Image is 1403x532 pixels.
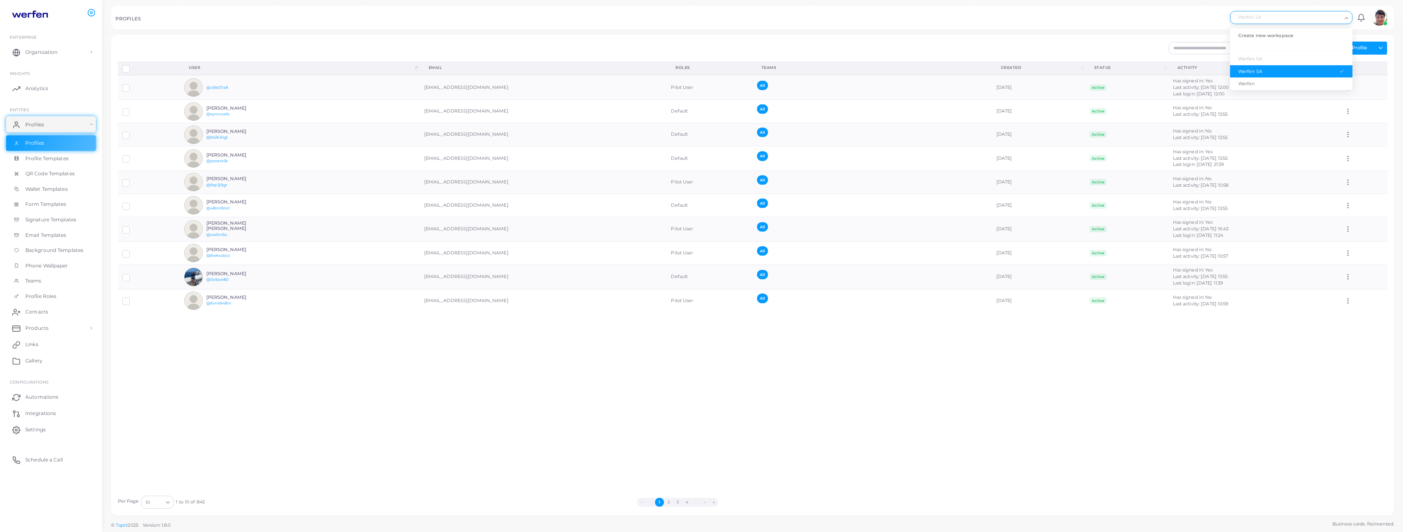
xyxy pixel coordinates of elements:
span: Has signed in: No [1173,199,1212,205]
a: @bx2k34gr [206,135,228,139]
a: @pzeext5k [206,159,228,163]
div: Werfen SA [1238,68,1344,75]
div: User [189,65,414,71]
span: Email Templates [25,232,66,239]
a: Integrations [6,405,96,422]
img: avatar [184,268,203,286]
span: Has signed in: No [1173,105,1212,110]
input: Search for option [151,498,163,507]
a: Profile Roles [6,289,96,304]
div: activity [1177,65,1331,71]
span: Active [1090,202,1107,209]
div: Search for option [1230,11,1352,24]
span: Contacts [25,308,48,316]
span: Last activity: [DATE] 13:55 [1173,274,1228,279]
span: Background Templates [25,247,83,254]
span: Profiles [25,121,44,128]
span: Last activity: [DATE] 10:57 [1173,253,1228,259]
span: Teams [25,277,42,285]
td: [EMAIL_ADDRESS][DOMAIN_NAME] [420,217,667,241]
span: Active [1090,84,1107,91]
span: Has signed in: Yes [1173,78,1213,84]
span: Integrations [25,410,56,417]
span: Has signed in: No [1173,247,1212,252]
span: Has signed in: Yes [1173,267,1213,273]
td: [EMAIL_ADDRESS][DOMAIN_NAME] [420,289,667,312]
span: Active [1090,155,1107,161]
a: Form Templates [6,196,96,212]
button: Go to page 3 [673,498,682,507]
button: Go to last page [709,498,718,507]
h6: [PERSON_NAME] [206,152,266,158]
span: Phone Wallpaper [25,262,68,269]
a: @48tm9nn1 [206,206,230,210]
a: Schedule a Call [6,452,96,468]
td: [EMAIL_ADDRESS][DOMAIN_NAME] [420,75,667,99]
td: [DATE] [992,170,1085,194]
th: Action [1340,62,1387,75]
a: Signature Templates [6,212,96,227]
a: Links [6,336,96,353]
td: [DATE] [992,75,1085,99]
td: Default [666,123,752,146]
span: Active [1090,226,1107,232]
div: Created [1001,65,1080,71]
td: Default [666,265,752,289]
span: Form Templates [25,201,66,208]
span: Business cards. Reinvented. [1332,521,1394,528]
a: Phone Wallpaper [6,258,96,274]
a: Profiles [6,135,96,151]
td: [EMAIL_ADDRESS][DOMAIN_NAME] [420,100,667,123]
div: Werfen SA [1238,51,1344,62]
span: All [757,222,768,232]
span: Last activity: [DATE] 13:55 [1173,135,1228,140]
h6: [PERSON_NAME] [206,295,266,300]
span: Profile Templates [25,155,69,162]
h6: [PERSON_NAME] [206,176,266,181]
img: avatar [184,149,203,168]
label: Per Page [118,498,139,505]
div: Teams [761,65,983,71]
span: Last activity: [DATE] 12:00 [1173,84,1229,90]
h5: PROFILES [115,16,141,22]
a: @c55t07a8 [206,85,228,90]
td: [DATE] [992,146,1085,171]
img: avatar [184,291,203,310]
td: Default [666,146,752,171]
span: © [111,522,170,529]
span: All [757,104,768,114]
a: @9qc3j9gr [206,183,228,187]
span: ENTITIES [10,107,29,112]
span: Last activity: [DATE] 16:43 [1173,226,1229,232]
span: Gallery [25,357,42,364]
a: Teams [6,273,96,289]
span: Active [1090,108,1107,115]
span: Settings [25,426,46,433]
span: 2025 [128,522,138,529]
h6: [PERSON_NAME] [206,247,266,252]
td: [DATE] [992,194,1085,217]
span: All [757,175,768,185]
div: Search for option [141,496,174,509]
span: All [757,199,768,208]
h6: [PERSON_NAME] [206,271,266,276]
td: Default [666,194,752,217]
a: Tapni [116,522,128,528]
a: Background Templates [6,243,96,258]
h6: [PERSON_NAME] [PERSON_NAME] [206,221,266,231]
span: Automations [25,393,58,401]
span: Wallet Templates [25,185,68,193]
td: [DATE] [992,123,1085,146]
td: [EMAIL_ADDRESS][DOMAIN_NAME] [420,241,667,265]
th: Row-selection [118,62,180,75]
span: All [757,270,768,279]
h6: [PERSON_NAME] [206,129,266,134]
a: Gallery [6,353,96,369]
span: 1 to 10 of 845 [176,499,205,506]
span: QR Code Templates [25,170,75,177]
span: Schedule a Call [25,456,63,464]
a: avatar [1369,9,1390,26]
td: Default [666,100,752,123]
span: Enterprise [10,35,37,40]
div: Create new workspace [1238,33,1344,39]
